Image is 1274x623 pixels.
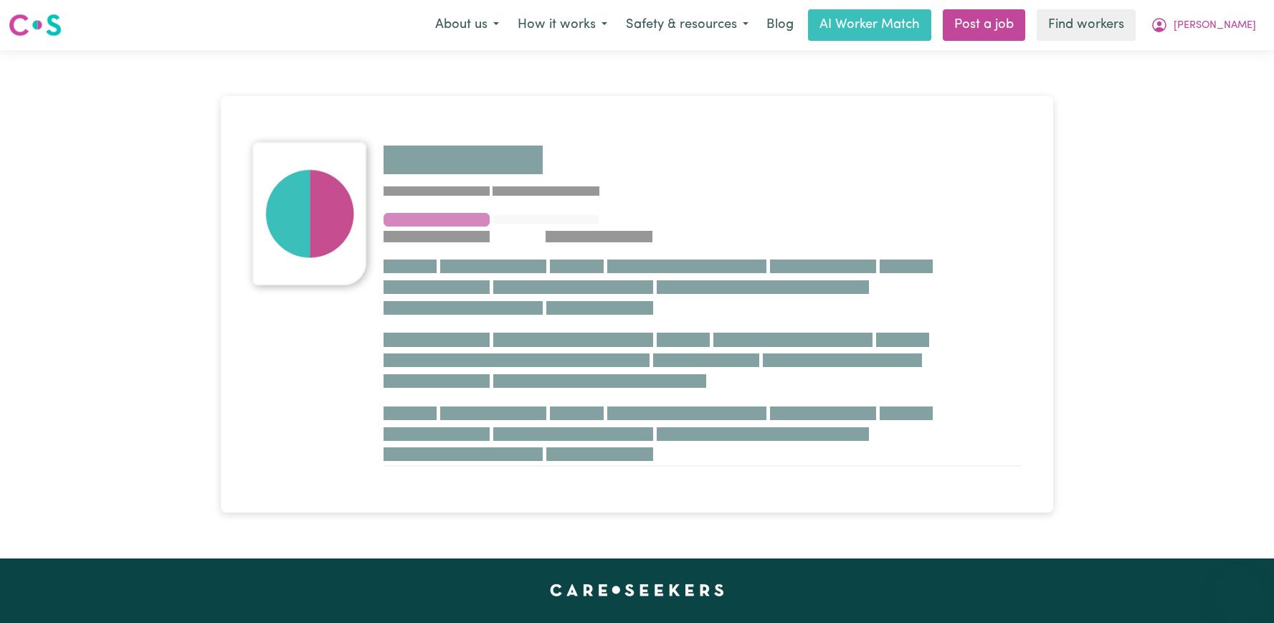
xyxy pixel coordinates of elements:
button: How it works [508,10,617,40]
a: Careseekers home page [550,584,724,596]
a: Find workers [1037,9,1136,41]
img: Careseekers logo [9,12,62,38]
a: Blog [758,9,802,41]
a: AI Worker Match [808,9,931,41]
iframe: Button to launch messaging window [1217,566,1263,612]
button: My Account [1141,10,1265,40]
button: Safety & resources [617,10,758,40]
a: Post a job [943,9,1025,41]
a: Careseekers logo [9,9,62,42]
span: [PERSON_NAME] [1174,18,1256,34]
button: About us [426,10,508,40]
